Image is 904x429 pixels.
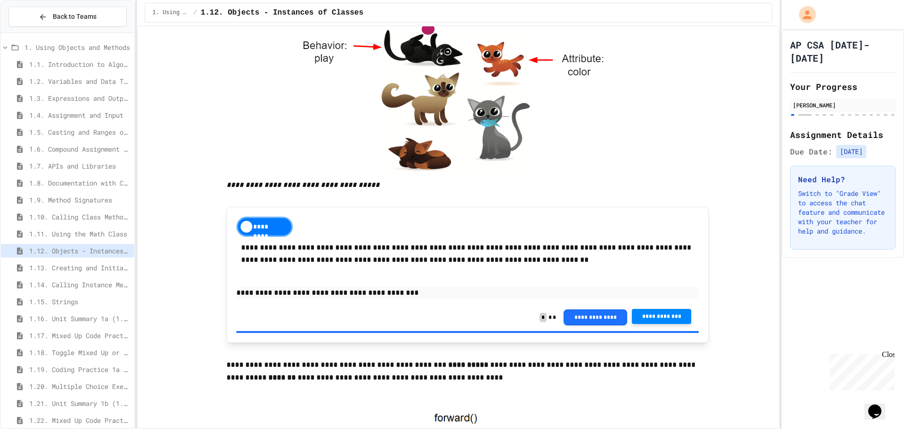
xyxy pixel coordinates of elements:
span: 1.22. Mixed Up Code Practice 1b (1.7-1.15) [29,415,130,425]
span: 1.12. Objects - Instances of Classes [201,7,363,18]
span: 1.4. Assignment and Input [29,110,130,120]
span: 1.13. Creating and Initializing Objects: Constructors [29,263,130,273]
h2: Assignment Details [790,128,896,141]
span: 1.20. Multiple Choice Exercises for Unit 1a (1.1-1.6) [29,381,130,391]
span: 1.5. Casting and Ranges of Values [29,127,130,137]
span: 1.18. Toggle Mixed Up or Write Code Practice 1.1-1.6 [29,348,130,357]
span: 1.21. Unit Summary 1b (1.7-1.15) [29,398,130,408]
span: Due Date: [790,146,832,157]
span: 1.19. Coding Practice 1a (1.1-1.6) [29,364,130,374]
h2: Your Progress [790,80,896,93]
iframe: chat widget [826,350,895,390]
span: 1. Using Objects and Methods [24,42,130,52]
span: 1. Using Objects and Methods [153,9,190,16]
span: 1.12. Objects - Instances of Classes [29,246,130,256]
h3: Need Help? [798,174,888,185]
div: Chat with us now!Close [4,4,65,60]
span: 1.15. Strings [29,297,130,307]
span: 1.1. Introduction to Algorithms, Programming, and Compilers [29,59,130,69]
span: 1.10. Calling Class Methods [29,212,130,222]
span: / [194,9,197,16]
div: [PERSON_NAME] [793,101,893,109]
span: Back to Teams [53,12,97,22]
span: 1.7. APIs and Libraries [29,161,130,171]
div: My Account [789,4,818,25]
iframe: chat widget [864,391,895,420]
span: 1.14. Calling Instance Methods [29,280,130,290]
span: 1.17. Mixed Up Code Practice 1.1-1.6 [29,331,130,340]
span: 1.6. Compound Assignment Operators [29,144,130,154]
span: 1.11. Using the Math Class [29,229,130,239]
span: 1.8. Documentation with Comments and Preconditions [29,178,130,188]
p: Switch to "Grade View" to access the chat feature and communicate with your teacher for help and ... [798,189,888,236]
span: 1.3. Expressions and Output [New] [29,93,130,103]
span: [DATE] [836,145,866,158]
h1: AP CSA [DATE]-[DATE] [790,38,896,65]
span: 1.9. Method Signatures [29,195,130,205]
span: 1.16. Unit Summary 1a (1.1-1.6) [29,314,130,324]
span: 1.2. Variables and Data Types [29,76,130,86]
